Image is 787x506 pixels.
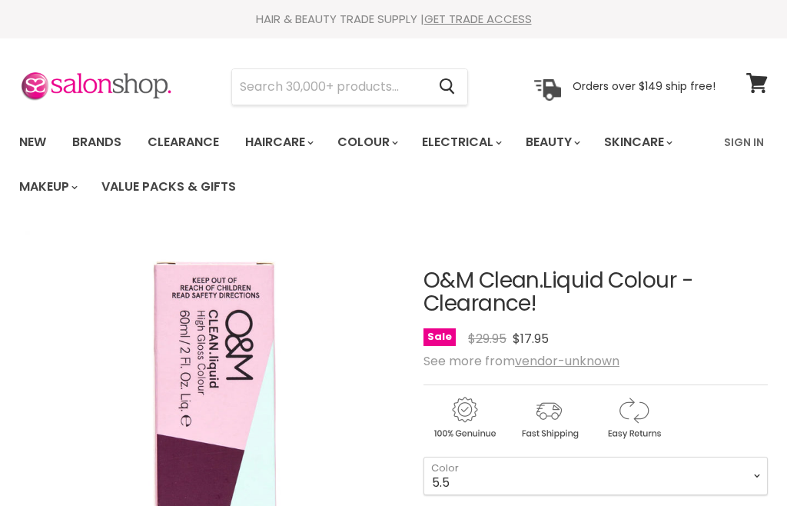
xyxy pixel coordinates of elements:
[515,352,619,370] a: vendor-unknown
[410,126,511,158] a: Electrical
[468,330,506,348] span: $29.95
[8,120,715,209] ul: Main menu
[231,68,468,105] form: Product
[423,269,768,317] h1: O&M Clean.Liquid Colour - Clearance!
[423,394,505,441] img: genuine.gif
[513,330,549,348] span: $17.95
[593,394,674,441] img: returns.gif
[8,171,87,203] a: Makeup
[423,352,619,370] span: See more from
[61,126,133,158] a: Brands
[234,126,323,158] a: Haircare
[326,126,407,158] a: Colour
[136,126,231,158] a: Clearance
[424,11,532,27] a: GET TRADE ACCESS
[8,126,58,158] a: New
[90,171,247,203] a: Value Packs & Gifts
[427,69,467,105] button: Search
[715,126,773,158] a: Sign In
[514,126,589,158] a: Beauty
[593,126,682,158] a: Skincare
[232,69,427,105] input: Search
[573,79,716,93] p: Orders over $149 ship free!
[423,328,456,346] span: Sale
[508,394,589,441] img: shipping.gif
